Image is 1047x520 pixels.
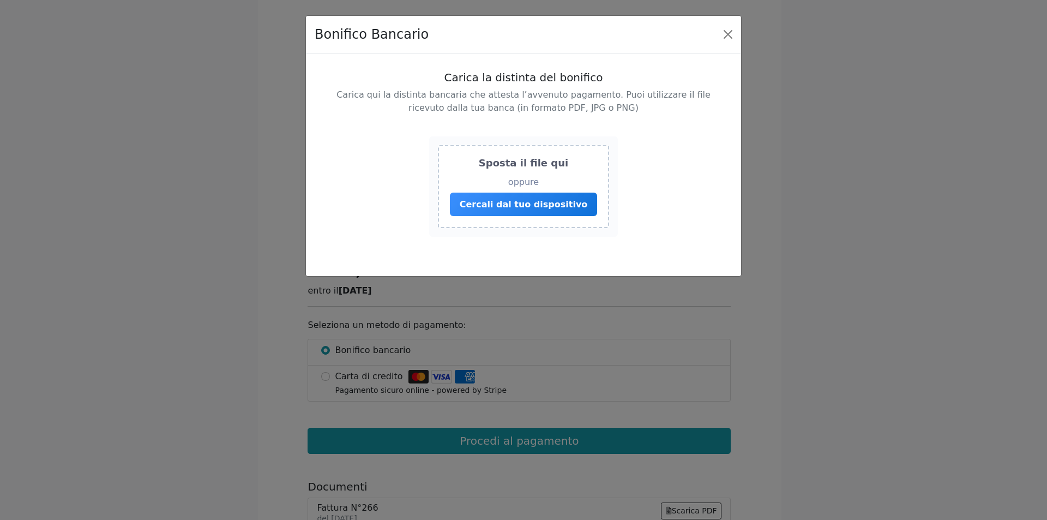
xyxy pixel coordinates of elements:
p: oppure [450,177,598,187]
span: Carica qui la distinta bancaria che attesta l’avvenuto pagamento. Puoi utilizzare il file ricevut... [336,89,711,113]
span: Cercali dal tuo dispositivo [460,199,588,210]
span: Sposta il file qui [479,157,568,169]
button: Close [719,26,737,43]
h5: Carica la distinta del bonifico [328,71,719,84]
h4: Bonifico Bancario [315,25,429,44]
